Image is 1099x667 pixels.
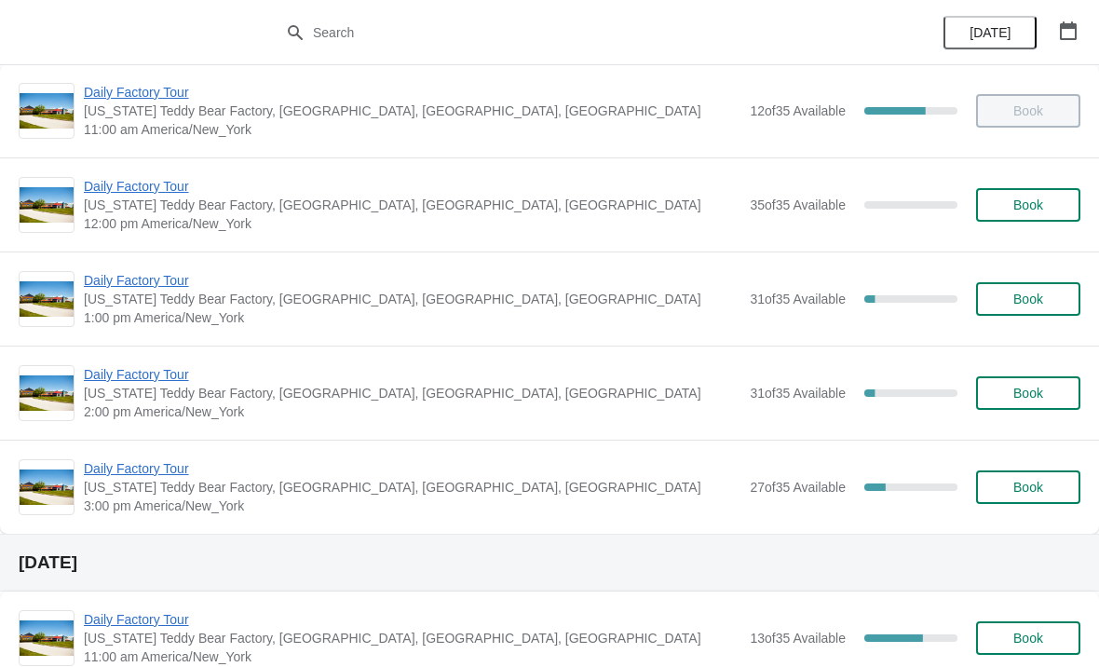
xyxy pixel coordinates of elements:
[20,281,74,318] img: Daily Factory Tour | Vermont Teddy Bear Factory, Shelburne Road, Shelburne, VT, USA | 1:00 pm Ame...
[20,187,74,224] img: Daily Factory Tour | Vermont Teddy Bear Factory, Shelburne Road, Shelburne, VT, USA | 12:00 pm Am...
[84,402,740,421] span: 2:00 pm America/New_York
[976,376,1080,410] button: Book
[750,103,846,118] span: 12 of 35 Available
[970,25,1011,40] span: [DATE]
[1013,386,1043,401] span: Book
[84,497,740,515] span: 3:00 pm America/New_York
[84,647,740,666] span: 11:00 am America/New_York
[976,188,1080,222] button: Book
[976,621,1080,655] button: Book
[750,292,846,306] span: 31 of 35 Available
[84,308,740,327] span: 1:00 pm America/New_York
[943,16,1037,49] button: [DATE]
[84,120,740,139] span: 11:00 am America/New_York
[1013,197,1043,212] span: Book
[84,196,740,214] span: [US_STATE] Teddy Bear Factory, [GEOGRAPHIC_DATA], [GEOGRAPHIC_DATA], [GEOGRAPHIC_DATA]
[84,629,740,647] span: [US_STATE] Teddy Bear Factory, [GEOGRAPHIC_DATA], [GEOGRAPHIC_DATA], [GEOGRAPHIC_DATA]
[976,470,1080,504] button: Book
[20,375,74,412] img: Daily Factory Tour | Vermont Teddy Bear Factory, Shelburne Road, Shelburne, VT, USA | 2:00 pm Ame...
[20,620,74,657] img: Daily Factory Tour | Vermont Teddy Bear Factory, Shelburne Road, Shelburne, VT, USA | 11:00 am Am...
[1013,480,1043,495] span: Book
[1013,292,1043,306] span: Book
[750,480,846,495] span: 27 of 35 Available
[20,470,74,506] img: Daily Factory Tour | Vermont Teddy Bear Factory, Shelburne Road, Shelburne, VT, USA | 3:00 pm Ame...
[1013,631,1043,646] span: Book
[84,271,740,290] span: Daily Factory Tour
[312,16,824,49] input: Search
[976,282,1080,316] button: Book
[84,459,740,478] span: Daily Factory Tour
[84,384,740,402] span: [US_STATE] Teddy Bear Factory, [GEOGRAPHIC_DATA], [GEOGRAPHIC_DATA], [GEOGRAPHIC_DATA]
[750,386,846,401] span: 31 of 35 Available
[19,553,1080,572] h2: [DATE]
[84,102,740,120] span: [US_STATE] Teddy Bear Factory, [GEOGRAPHIC_DATA], [GEOGRAPHIC_DATA], [GEOGRAPHIC_DATA]
[84,365,740,384] span: Daily Factory Tour
[750,197,846,212] span: 35 of 35 Available
[84,214,740,233] span: 12:00 pm America/New_York
[84,610,740,629] span: Daily Factory Tour
[20,93,74,129] img: Daily Factory Tour | Vermont Teddy Bear Factory, Shelburne Road, Shelburne, VT, USA | 11:00 am Am...
[84,177,740,196] span: Daily Factory Tour
[84,478,740,497] span: [US_STATE] Teddy Bear Factory, [GEOGRAPHIC_DATA], [GEOGRAPHIC_DATA], [GEOGRAPHIC_DATA]
[84,290,740,308] span: [US_STATE] Teddy Bear Factory, [GEOGRAPHIC_DATA], [GEOGRAPHIC_DATA], [GEOGRAPHIC_DATA]
[750,631,846,646] span: 13 of 35 Available
[84,83,740,102] span: Daily Factory Tour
